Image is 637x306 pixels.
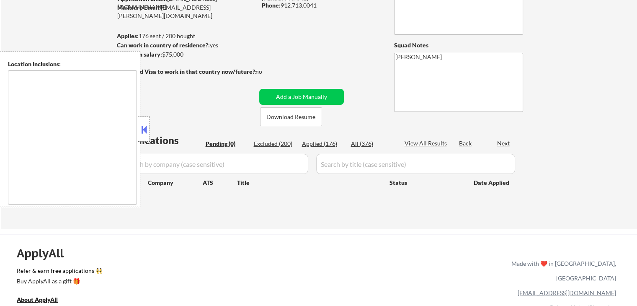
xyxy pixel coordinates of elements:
div: Company [148,179,203,187]
div: Applied (176) [302,140,344,148]
div: Back [459,139,472,148]
div: [EMAIL_ADDRESS][PERSON_NAME][DOMAIN_NAME] [117,3,256,20]
div: 912.713.0041 [262,1,380,10]
strong: Will need Visa to work in that country now/future?: [117,68,257,75]
input: Search by company (case sensitive) [120,154,308,174]
div: Status [389,175,462,190]
strong: Applies: [117,32,139,39]
a: Refer & earn free applications 👯‍♀️ [17,268,336,277]
div: Title [237,179,382,187]
strong: Minimum salary: [117,51,162,58]
div: ATS [203,179,237,187]
strong: Can work in country of residence?: [117,41,210,49]
div: Next [497,139,511,148]
a: About ApplyAll [17,295,70,306]
div: yes [117,41,254,49]
div: $75,000 [117,50,256,59]
strong: Phone: [262,2,281,9]
div: Excluded (200) [254,140,296,148]
div: Pending (0) [206,140,248,148]
div: All (376) [351,140,393,148]
div: ApplyAll [17,246,73,260]
div: Applications [120,135,203,145]
input: Search by title (case sensitive) [316,154,515,174]
div: Location Inclusions: [8,60,137,68]
div: Date Applied [474,179,511,187]
div: Buy ApplyAll as a gift 🎁 [17,278,101,284]
div: Made with ❤️ in [GEOGRAPHIC_DATA], [GEOGRAPHIC_DATA] [508,256,616,285]
button: Add a Job Manually [259,89,344,105]
button: Download Resume [260,107,322,126]
strong: Mailslurp Email: [117,4,161,11]
a: Buy ApplyAll as a gift 🎁 [17,277,101,287]
div: 176 sent / 200 bought [117,32,256,40]
u: About ApplyAll [17,296,58,303]
a: [EMAIL_ADDRESS][DOMAIN_NAME] [518,289,616,296]
div: Squad Notes [394,41,523,49]
div: no [255,67,279,76]
div: View All Results [405,139,449,148]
